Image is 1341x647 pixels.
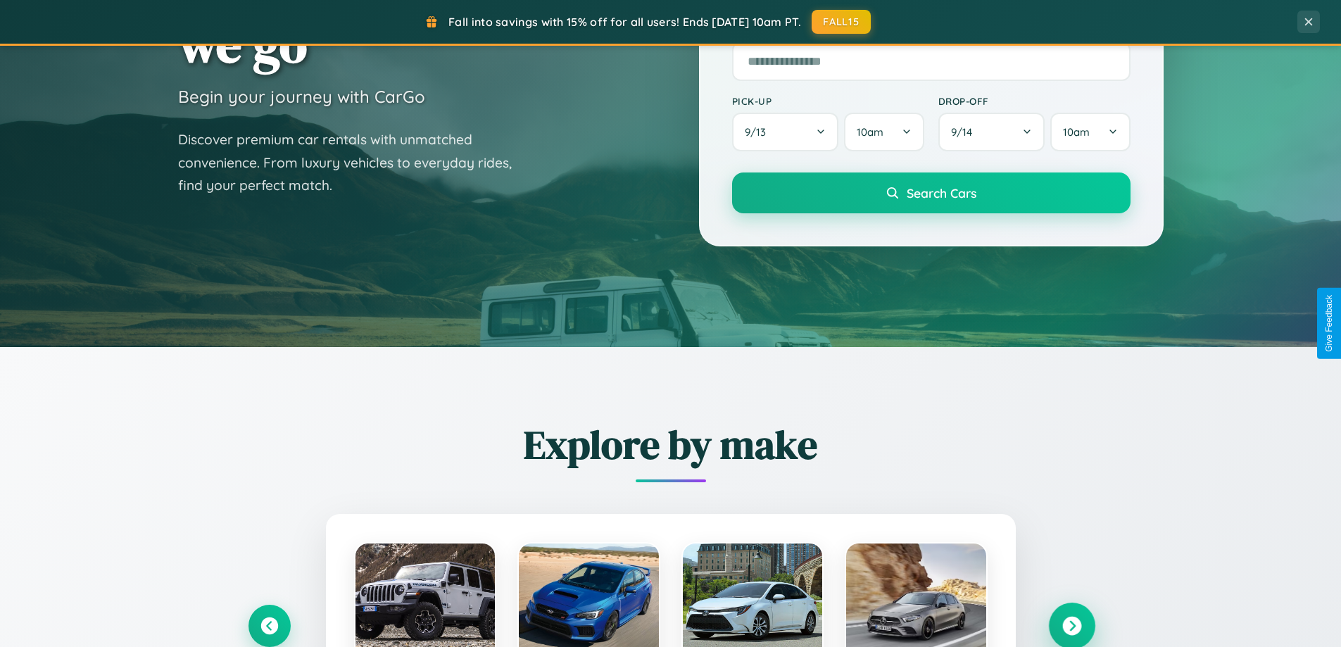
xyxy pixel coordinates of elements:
[732,95,924,107] label: Pick-up
[844,113,924,151] button: 10am
[732,172,1131,213] button: Search Cars
[938,95,1131,107] label: Drop-off
[732,113,839,151] button: 9/13
[1050,113,1130,151] button: 10am
[745,125,773,139] span: 9 / 13
[857,125,883,139] span: 10am
[1063,125,1090,139] span: 10am
[951,125,979,139] span: 9 / 14
[248,417,1093,472] h2: Explore by make
[907,185,976,201] span: Search Cars
[178,128,530,197] p: Discover premium car rentals with unmatched convenience. From luxury vehicles to everyday rides, ...
[448,15,801,29] span: Fall into savings with 15% off for all users! Ends [DATE] 10am PT.
[938,113,1045,151] button: 9/14
[812,10,871,34] button: FALL15
[178,86,425,107] h3: Begin your journey with CarGo
[1324,295,1334,352] div: Give Feedback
